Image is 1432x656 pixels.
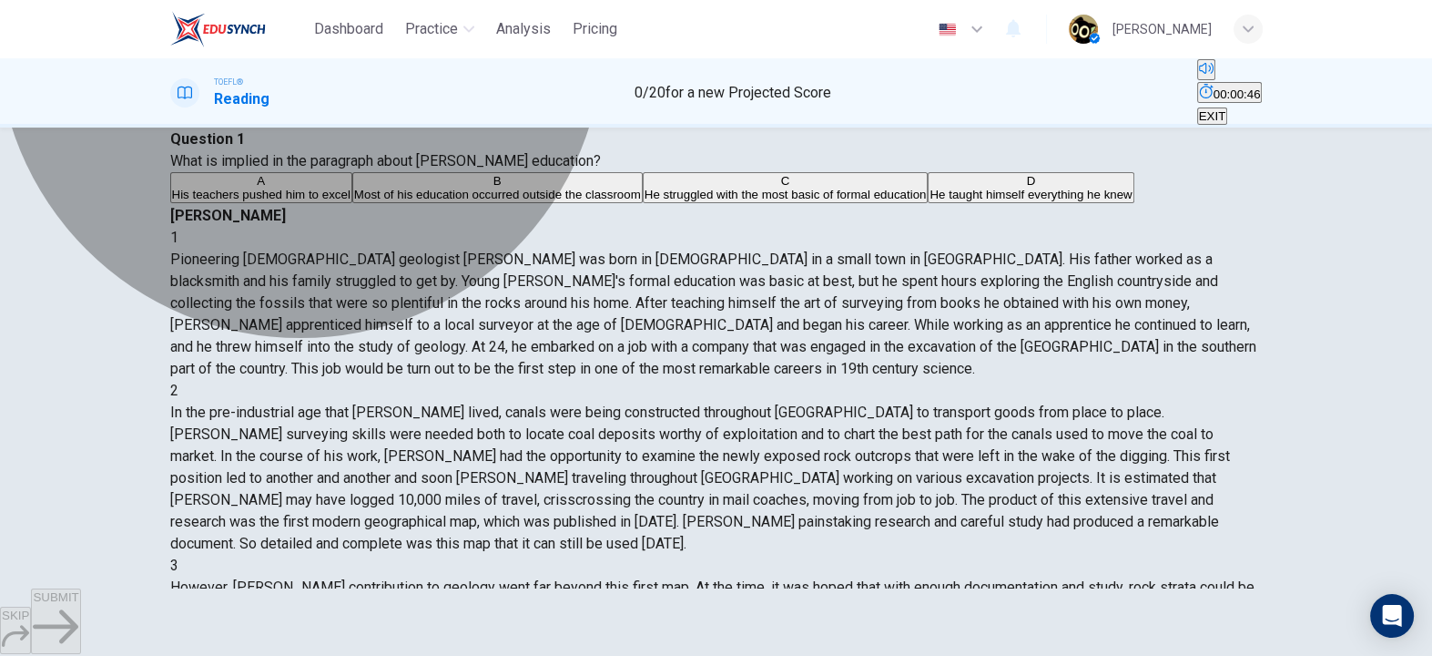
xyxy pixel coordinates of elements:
[1197,59,1263,82] div: Mute
[2,609,29,622] span: SKIP
[643,172,929,203] button: CHe struggled with the most basic of formal education
[1370,594,1414,638] div: Open Intercom Messenger
[170,380,1263,402] div: 2
[170,11,266,47] img: EduSynch logo
[573,18,617,40] span: Pricing
[405,18,458,40] span: Practice
[665,84,831,101] span: for a new Projected Score
[172,188,350,201] span: His teachers pushed him to excel
[635,84,665,101] span: 0 / 20
[1197,82,1263,105] div: Hide
[645,174,927,188] div: C
[565,13,625,46] button: Pricing
[31,589,80,654] button: SUBMIT
[214,88,269,110] h1: Reading
[33,590,78,604] span: SUBMIT
[1197,108,1228,125] button: EXIT
[352,172,643,203] button: BMost of his education occurred outside the classroom
[170,555,1263,577] div: 3
[170,172,352,203] button: AHis teachers pushed him to excel
[489,13,558,46] button: Analysis
[170,128,1263,150] h4: Question 1
[496,18,551,40] span: Analysis
[170,205,1263,227] h4: [PERSON_NAME]
[1199,109,1226,123] span: EXIT
[170,227,1263,249] div: 1
[928,172,1133,203] button: DHe taught himself everything he knew
[170,11,308,47] a: EduSynch logo
[398,13,482,46] button: Practice
[170,152,601,169] span: What is implied in the paragraph about [PERSON_NAME] education?
[1069,15,1098,44] img: Profile picture
[314,18,383,40] span: Dashboard
[170,404,1230,552] span: In the pre-industrial age that [PERSON_NAME] lived, canals were being constructed throughout [GEO...
[645,188,927,201] span: He struggled with the most basic of formal education
[929,174,1132,188] div: D
[214,76,243,88] span: TOEFL®
[354,174,641,188] div: B
[170,251,1256,377] span: Pioneering [DEMOGRAPHIC_DATA] geologist [PERSON_NAME] was born in [DEMOGRAPHIC_DATA] in a small t...
[1197,82,1263,103] button: 00:00:46
[936,23,959,36] img: en
[172,174,350,188] div: A
[1214,87,1261,101] span: 00:00:46
[1112,18,1212,40] div: [PERSON_NAME]
[307,13,391,46] button: Dashboard
[929,188,1132,201] span: He taught himself everything he knew
[354,188,641,201] span: Most of his education occurred outside the classroom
